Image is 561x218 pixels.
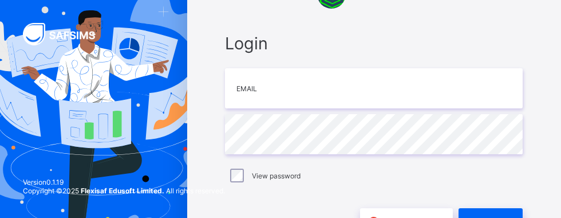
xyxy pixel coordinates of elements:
span: Copyright © 2025 All rights reserved. [23,186,225,195]
img: SAFSIMS Logo [23,23,109,45]
span: Version 0.1.19 [23,178,225,186]
strong: Flexisaf Edusoft Limited. [81,186,164,195]
span: Login [225,33,523,53]
label: View password [252,172,301,180]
